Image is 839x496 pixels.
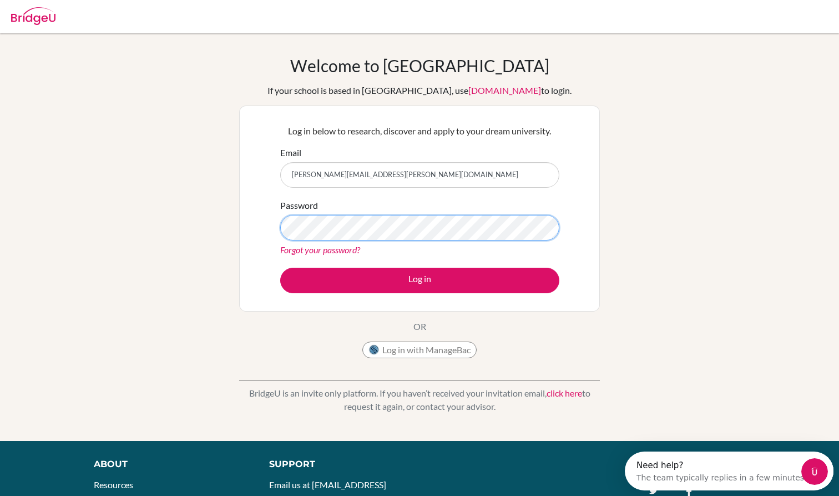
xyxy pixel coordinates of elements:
[94,479,133,490] a: Resources
[625,452,833,490] iframe: Intercom live chat discovery launcher
[280,124,559,138] p: Log in below to research, discover and apply to your dream university.
[290,56,549,76] h1: Welcome to [GEOGRAPHIC_DATA]
[267,84,572,97] div: If your school is based in [GEOGRAPHIC_DATA], use to login.
[12,18,182,30] div: The team typically replies in a few minutes.
[280,199,318,212] label: Password
[12,9,182,18] div: Need help?
[547,388,582,398] a: click here
[239,387,600,413] p: BridgeU is an invite only platform. If you haven’t received your invitation email, to request it ...
[280,244,360,255] a: Forgot your password?
[362,342,477,358] button: Log in with ManageBac
[468,85,541,96] a: [DOMAIN_NAME]
[801,458,828,485] iframe: Intercom live chat
[413,320,426,333] p: OR
[269,458,408,471] div: Support
[4,4,215,35] div: Open Intercom Messenger
[94,458,244,471] div: About
[11,7,55,25] img: Bridge-U
[280,268,559,293] button: Log in
[280,146,301,159] label: Email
